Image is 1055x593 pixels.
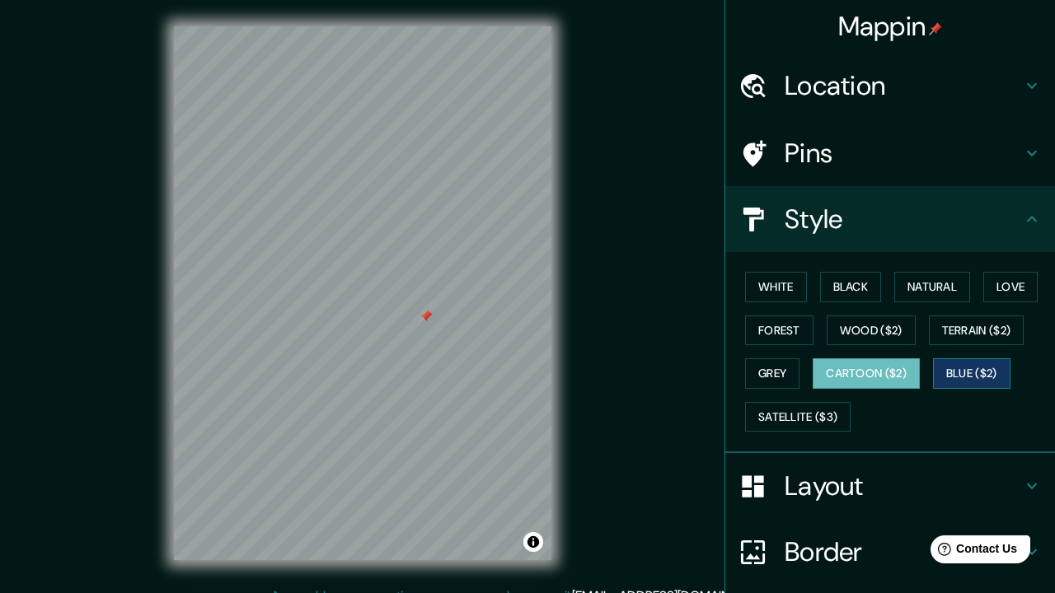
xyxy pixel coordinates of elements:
[983,272,1038,302] button: Love
[725,120,1055,186] div: Pins
[725,186,1055,252] div: Style
[933,358,1010,389] button: Blue ($2)
[827,315,916,346] button: Wood ($2)
[813,358,920,389] button: Cartoon ($2)
[785,203,1022,236] h4: Style
[745,315,814,346] button: Forest
[838,10,943,43] h4: Mappin
[820,272,882,302] button: Black
[929,22,942,35] img: pin-icon.png
[908,529,1037,575] iframe: Help widget launcher
[745,358,799,389] button: Grey
[785,137,1022,170] h4: Pins
[745,272,807,302] button: White
[785,535,1022,568] h4: Border
[929,315,1025,346] button: Terrain ($2)
[785,469,1022,502] h4: Layout
[745,402,851,432] button: Satellite ($3)
[725,53,1055,119] div: Location
[725,519,1055,585] div: Border
[785,69,1022,102] h4: Location
[725,453,1055,519] div: Layout
[174,26,551,560] canvas: Map
[894,272,970,302] button: Natural
[523,532,543,552] button: Toggle attribution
